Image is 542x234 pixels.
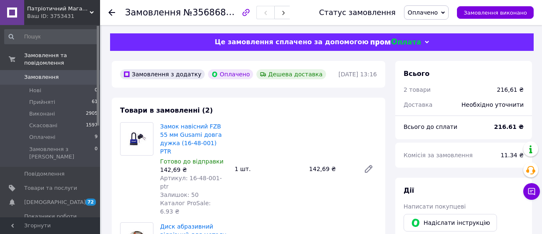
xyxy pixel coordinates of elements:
[404,86,431,93] span: 2 товари
[256,69,326,79] div: Дешева доставка
[120,106,213,114] span: Товари в замовленні (2)
[4,29,98,44] input: Пошук
[404,70,429,78] span: Всього
[404,203,466,210] span: Написати покупцеві
[501,152,524,159] span: 11.34 ₴
[339,71,377,78] time: [DATE] 13:16
[183,7,243,18] span: №356868581
[160,200,211,215] span: Каталог ProSale: 6.93 ₴
[457,6,534,19] button: Замовлення виконано
[108,8,115,17] div: Повернутися назад
[95,133,98,141] span: 9
[24,184,77,192] span: Товари та послуги
[404,152,473,159] span: Комісія за замовлення
[523,183,540,200] button: Чат з покупцем
[86,122,98,129] span: 1597
[231,163,306,175] div: 1 шт.
[27,5,90,13] span: Патріотичний Магазин
[125,8,181,18] span: Замовлення
[457,96,529,114] div: Необхідно уточнити
[319,8,396,17] div: Статус замовлення
[120,69,205,79] div: Замовлення з додатку
[85,199,96,206] span: 72
[360,161,377,177] a: Редагувати
[95,87,98,94] span: 0
[306,163,357,175] div: 142,69 ₴
[160,166,228,174] div: 142,69 ₴
[208,69,253,79] div: Оплачено
[215,38,369,46] span: Це замовлення сплачено за допомогою
[120,128,153,150] img: Замок навісний FZB 55 мм Gusami довга дужка (16-48-001) PTR
[404,101,432,108] span: Доставка
[160,158,223,165] span: Готово до відправки
[404,214,497,231] button: Надіслати інструкцію
[29,110,55,118] span: Виконані
[371,38,421,46] img: evopay logo
[24,213,77,228] span: Показники роботи компанії
[92,98,98,106] span: 61
[160,191,198,198] span: Залишок: 50
[86,110,98,118] span: 2905
[29,98,55,106] span: Прийняті
[464,10,527,16] span: Замовлення виконано
[27,13,100,20] div: Ваш ID: 3753431
[24,170,65,178] span: Повідомлення
[95,146,98,161] span: 0
[160,123,222,155] a: Замок навісний FZB 55 мм Gusami довга дужка (16-48-001) PTR
[408,9,438,16] span: Оплачено
[404,123,457,130] span: Всього до сплати
[29,146,95,161] span: Замовлення з [PERSON_NAME]
[497,86,524,94] div: 216,61 ₴
[24,199,86,206] span: [DEMOGRAPHIC_DATA]
[24,73,59,81] span: Замовлення
[160,175,222,190] span: Артикул: 16-48-001-ptr
[404,186,414,194] span: Дії
[24,52,100,67] span: Замовлення та повідомлення
[29,122,58,129] span: Скасовані
[494,123,524,130] b: 216.61 ₴
[29,87,41,94] span: Нові
[29,133,55,141] span: Оплачені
